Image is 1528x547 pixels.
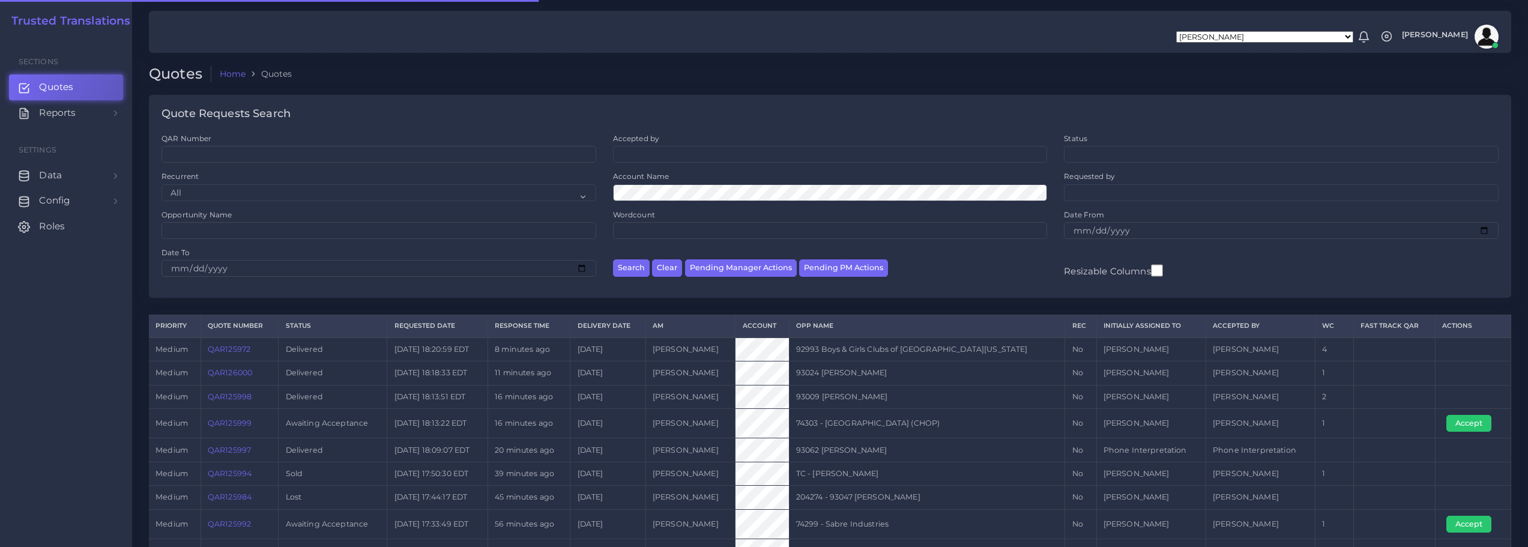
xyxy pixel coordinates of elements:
[652,259,682,277] button: Clear
[9,188,123,213] a: Config
[279,462,387,485] td: Sold
[1206,337,1315,361] td: [PERSON_NAME]
[1065,509,1096,539] td: No
[208,446,251,455] a: QAR125997
[156,392,188,401] span: medium
[279,409,387,438] td: Awaiting Acceptance
[1206,385,1315,408] td: [PERSON_NAME]
[1315,462,1354,485] td: 1
[208,492,252,501] a: QAR125984
[1206,509,1315,539] td: [PERSON_NAME]
[488,385,570,408] td: 16 minutes ago
[9,74,123,100] a: Quotes
[1065,315,1096,337] th: REC
[9,163,123,188] a: Data
[1315,337,1354,361] td: 4
[613,259,650,277] button: Search
[1206,409,1315,438] td: [PERSON_NAME]
[1096,361,1206,385] td: [PERSON_NAME]
[156,368,188,377] span: medium
[1064,263,1162,278] label: Resizable Columns
[488,438,570,462] td: 20 minutes ago
[279,486,387,509] td: Lost
[1065,486,1096,509] td: No
[1065,361,1096,385] td: No
[156,345,188,354] span: medium
[1354,315,1435,337] th: Fast Track QAR
[1096,438,1206,462] td: Phone Interpretation
[1096,315,1206,337] th: Initially Assigned to
[1315,315,1354,337] th: WC
[789,509,1065,539] td: 74299 - Sabre Industries
[789,486,1065,509] td: 204274 - 93047 [PERSON_NAME]
[570,361,645,385] td: [DATE]
[39,169,62,182] span: Data
[570,409,645,438] td: [DATE]
[9,100,123,125] a: Reports
[570,486,645,509] td: [DATE]
[488,315,570,337] th: Response Time
[645,337,735,361] td: [PERSON_NAME]
[1446,516,1491,533] button: Accept
[1065,385,1096,408] td: No
[279,509,387,539] td: Awaiting Acceptance
[387,409,488,438] td: [DATE] 18:13:22 EDT
[162,133,211,144] label: QAR Number
[645,486,735,509] td: [PERSON_NAME]
[1206,315,1315,337] th: Accepted by
[1446,519,1500,528] a: Accept
[1446,415,1491,432] button: Accept
[39,80,73,94] span: Quotes
[39,106,76,119] span: Reports
[1096,486,1206,509] td: [PERSON_NAME]
[9,214,123,239] a: Roles
[162,107,291,121] h4: Quote Requests Search
[1065,462,1096,485] td: No
[1475,25,1499,49] img: avatar
[39,220,65,233] span: Roles
[1096,462,1206,485] td: [PERSON_NAME]
[208,419,252,428] a: QAR125999
[156,519,188,528] span: medium
[570,315,645,337] th: Delivery Date
[1206,462,1315,485] td: [PERSON_NAME]
[1315,361,1354,385] td: 1
[488,361,570,385] td: 11 minutes ago
[1315,409,1354,438] td: 1
[570,337,645,361] td: [DATE]
[488,509,570,539] td: 56 minutes ago
[279,315,387,337] th: Status
[162,210,232,220] label: Opportunity Name
[208,469,252,478] a: QAR125994
[208,519,251,528] a: QAR125992
[1315,385,1354,408] td: 2
[279,337,387,361] td: Delivered
[1206,486,1315,509] td: [PERSON_NAME]
[3,14,131,28] a: Trusted Translations
[789,337,1065,361] td: 92993 Boys & Girls Clubs of [GEOGRAPHIC_DATA][US_STATE]
[645,509,735,539] td: [PERSON_NAME]
[1402,31,1468,39] span: [PERSON_NAME]
[387,315,488,337] th: Requested Date
[613,171,669,181] label: Account Name
[208,345,250,354] a: QAR125972
[162,171,199,181] label: Recurrent
[1315,509,1354,539] td: 1
[645,438,735,462] td: [PERSON_NAME]
[1446,419,1500,428] a: Accept
[789,361,1065,385] td: 93024 [PERSON_NAME]
[685,259,797,277] button: Pending Manager Actions
[645,315,735,337] th: AM
[220,68,246,80] a: Home
[1064,210,1104,220] label: Date From
[570,462,645,485] td: [DATE]
[1064,133,1087,144] label: Status
[488,337,570,361] td: 8 minutes ago
[1096,385,1206,408] td: [PERSON_NAME]
[1435,315,1511,337] th: Actions
[201,315,279,337] th: Quote Number
[613,133,660,144] label: Accepted by
[156,492,188,501] span: medium
[488,486,570,509] td: 45 minutes ago
[570,509,645,539] td: [DATE]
